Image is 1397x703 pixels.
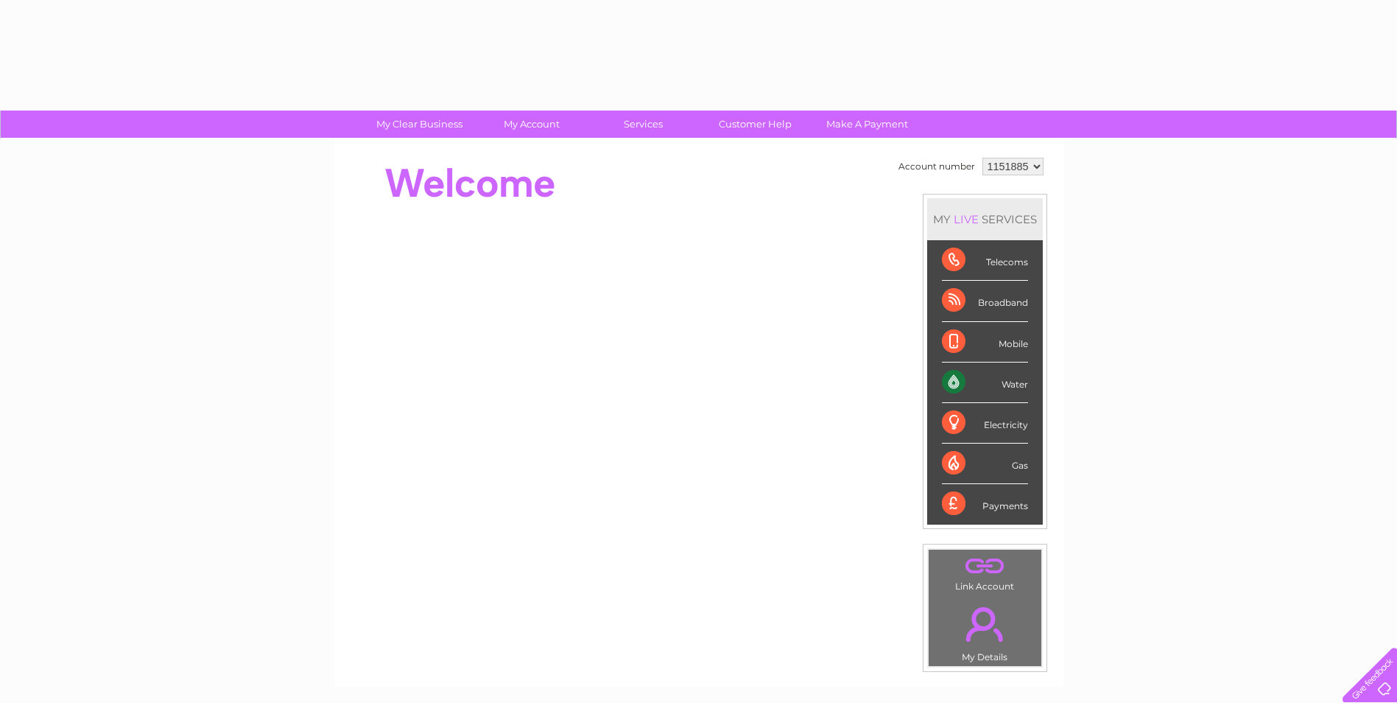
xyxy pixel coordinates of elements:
td: Link Account [928,549,1042,595]
a: My Account [471,111,592,138]
a: Make A Payment [806,111,928,138]
div: Payments [942,484,1028,524]
div: LIVE [951,212,982,226]
div: Water [942,363,1028,403]
a: Services [583,111,704,138]
a: Customer Help [694,111,816,138]
div: Gas [942,444,1028,484]
td: Account number [895,154,979,179]
div: Mobile [942,322,1028,363]
a: . [932,598,1038,650]
div: MY SERVICES [927,198,1043,240]
div: Electricity [942,403,1028,444]
div: Telecoms [942,240,1028,281]
td: My Details [928,595,1042,667]
a: . [932,553,1038,579]
div: Broadband [942,281,1028,321]
a: My Clear Business [359,111,480,138]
